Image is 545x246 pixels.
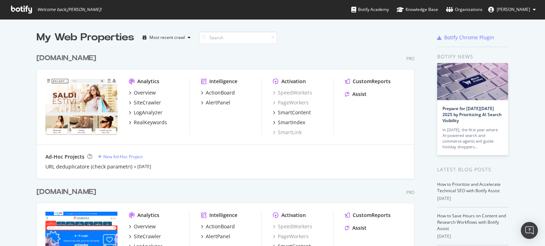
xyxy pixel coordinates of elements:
[442,105,502,124] a: Prepare for [DATE][DATE] 2025 by Prioritizing AI Search Visibility
[199,32,277,44] input: Search
[437,63,508,100] img: Prepare for Black Friday 2025 by Prioritizing AI Search Visibility
[281,78,306,85] div: Activation
[45,153,84,160] div: Ad-Hoc Projects
[209,78,237,85] div: Intelligence
[149,35,185,40] div: Most recent crawl
[281,212,306,219] div: Activation
[352,91,367,98] div: Assist
[273,223,312,230] a: SpeedWorkers
[437,34,494,41] a: Botify Chrome Plugin
[37,53,99,63] a: [DOMAIN_NAME]
[351,6,389,13] div: Botify Academy
[444,34,494,41] div: Botify Chrome Plugin
[137,212,159,219] div: Analytics
[45,78,117,135] img: drezzy.it
[397,6,438,13] div: Knowledge Base
[273,233,309,240] a: PageWorkers
[206,99,230,106] div: AlertPanel
[129,233,161,240] a: SiteCrawler
[278,119,305,126] div: SmartIndex
[37,53,96,63] div: [DOMAIN_NAME]
[137,78,159,85] div: Analytics
[273,129,302,136] a: SmartLink
[406,189,414,195] div: Pro
[273,99,309,106] a: PageWorkers
[446,6,483,13] div: Organizations
[353,78,391,85] div: CustomReports
[103,154,143,160] div: New Ad-Hoc Project
[437,213,506,231] a: How to Save Hours on Content and Research Workflows with Botify Assist
[201,89,235,96] a: ActionBoard
[201,223,235,230] a: ActionBoard
[134,223,156,230] div: Overview
[521,222,538,239] div: Open Intercom Messenger
[437,166,508,173] div: Latest Blog Posts
[201,233,230,240] a: AlertPanel
[37,187,99,197] a: [DOMAIN_NAME]
[437,53,508,61] div: Botify news
[134,109,163,116] div: LogAnalyzer
[206,233,230,240] div: AlertPanel
[278,109,311,116] div: SmartContent
[37,30,134,45] div: My Web Properties
[497,6,530,12] span: Andrea Lodroni
[442,127,503,150] div: In [DATE], the first year where AI-powered search and commerce agents will guide holiday shoppers…
[134,119,167,126] div: RealKeywords
[345,212,391,219] a: CustomReports
[345,224,367,231] a: Assist
[201,99,230,106] a: AlertPanel
[353,212,391,219] div: CustomReports
[345,78,391,85] a: CustomReports
[140,32,193,43] button: Most recent crawl
[37,7,101,12] span: Welcome back, [PERSON_NAME] !
[129,109,163,116] a: LogAnalyzer
[406,56,414,62] div: Pro
[129,223,156,230] a: Overview
[437,233,508,240] div: [DATE]
[209,212,237,219] div: Intelligence
[352,224,367,231] div: Assist
[134,233,161,240] div: SiteCrawler
[134,99,161,106] div: SiteCrawler
[45,163,132,170] a: URL deduplicatore (check parametri)
[98,154,143,160] a: New Ad-Hoc Project
[437,195,508,202] div: [DATE]
[483,4,541,15] button: [PERSON_NAME]
[273,119,305,126] a: SmartIndex
[129,89,156,96] a: Overview
[206,89,235,96] div: ActionBoard
[129,99,161,106] a: SiteCrawler
[345,91,367,98] a: Assist
[273,89,312,96] a: SpeedWorkers
[137,164,151,170] a: [DATE]
[437,181,501,194] a: How to Prioritize and Accelerate Technical SEO with Botify Assist
[37,187,96,197] div: [DOMAIN_NAME]
[129,119,167,126] a: RealKeywords
[206,223,235,230] div: ActionBoard
[273,109,311,116] a: SmartContent
[134,89,156,96] div: Overview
